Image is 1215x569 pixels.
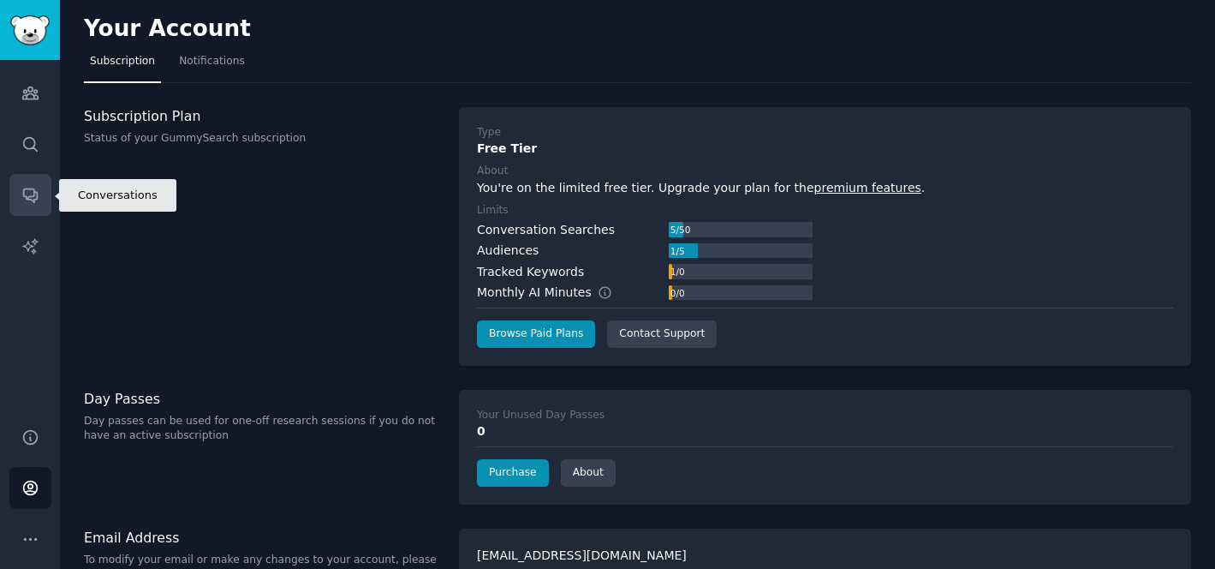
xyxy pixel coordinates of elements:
[669,264,686,279] div: 1 / 0
[477,203,509,219] div: Limits
[84,131,441,147] p: Status of your GummySearch subscription
[84,15,251,43] h2: Your Account
[477,459,549,487] a: Purchase
[477,179,1173,197] div: You're on the limited free tier. Upgrade your plan for the .
[477,408,605,423] div: Your Unused Day Passes
[477,221,615,239] div: Conversation Searches
[477,263,584,281] div: Tracked Keywords
[477,320,595,348] a: Browse Paid Plans
[84,48,161,83] a: Subscription
[84,529,441,547] h3: Email Address
[477,422,1173,440] div: 0
[477,125,501,141] div: Type
[10,15,50,45] img: GummySearch logo
[90,54,155,69] span: Subscription
[179,54,245,69] span: Notifications
[84,107,441,125] h3: Subscription Plan
[669,243,686,259] div: 1 / 5
[607,320,717,348] a: Contact Support
[477,164,508,179] div: About
[561,459,616,487] a: About
[84,390,441,408] h3: Day Passes
[477,242,539,260] div: Audiences
[84,414,441,444] p: Day passes can be used for one-off research sessions if you do not have an active subscription
[477,284,630,302] div: Monthly AI Minutes
[669,285,686,301] div: 0 / 0
[814,181,921,195] a: premium features
[477,140,1173,158] div: Free Tier
[173,48,251,83] a: Notifications
[669,222,692,237] div: 5 / 50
